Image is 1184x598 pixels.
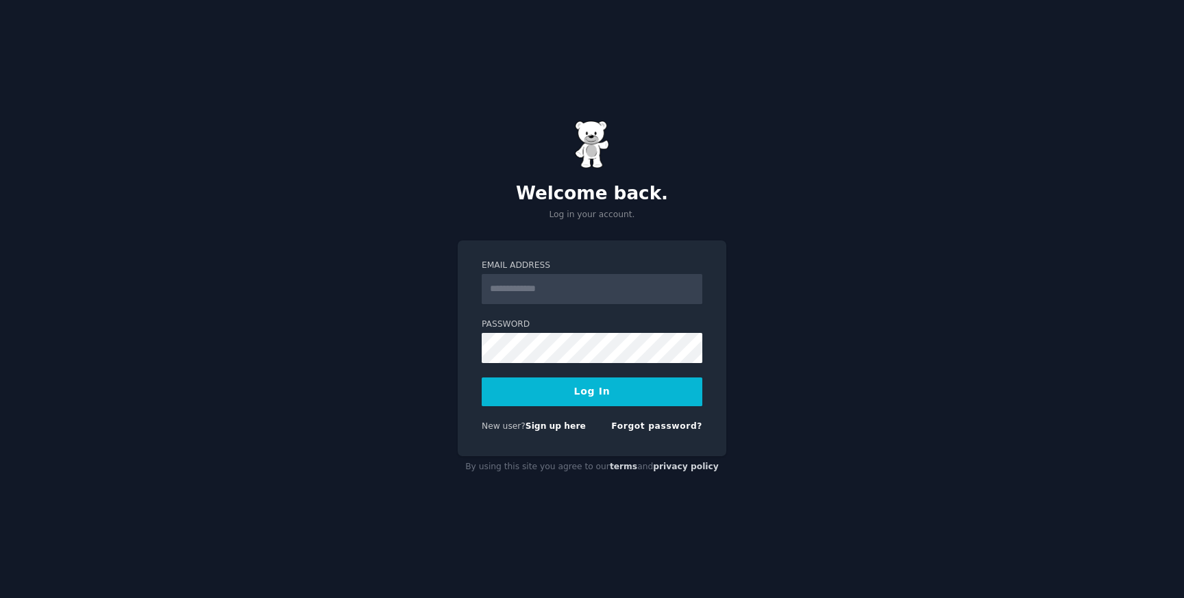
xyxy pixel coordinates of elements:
a: privacy policy [653,462,719,471]
a: Forgot password? [611,421,702,431]
p: Log in your account. [458,209,726,221]
label: Email Address [482,260,702,272]
a: Sign up here [526,421,586,431]
label: Password [482,319,702,331]
button: Log In [482,377,702,406]
div: By using this site you agree to our and [458,456,726,478]
a: terms [610,462,637,471]
span: New user? [482,421,526,431]
h2: Welcome back. [458,183,726,205]
img: Gummy Bear [575,121,609,169]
